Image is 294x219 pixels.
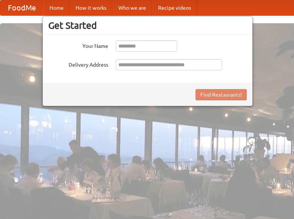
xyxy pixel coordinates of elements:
[0,0,43,15] a: FoodMe
[48,20,247,31] h3: Get Started
[112,0,152,15] a: Who we are
[48,40,108,50] label: Your Name
[152,0,197,15] a: Recipe videos
[196,89,247,100] button: Find Restaurants!
[48,59,108,69] label: Delivery Address
[43,0,70,15] a: Home
[70,0,112,15] a: How it works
